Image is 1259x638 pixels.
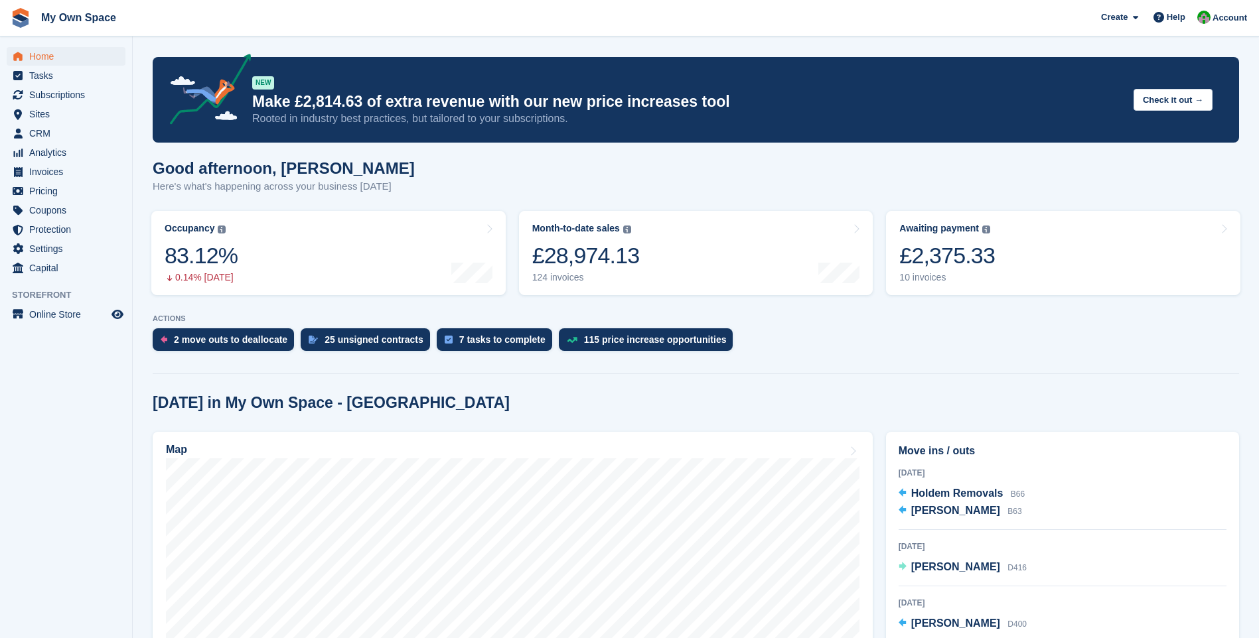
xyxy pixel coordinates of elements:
[584,334,727,345] div: 115 price increase opportunities
[29,162,109,181] span: Invoices
[7,182,125,200] a: menu
[1007,619,1027,629] span: D400
[1213,11,1247,25] span: Account
[309,336,318,344] img: contract_signature_icon-13c848040528278c33f63329250d36e43548de30e8caae1d1a13099fd9432cc5.svg
[29,143,109,162] span: Analytics
[532,272,640,283] div: 124 invoices
[982,225,990,233] img: icon-info-grey-7440780725fd019a000dd9b08b2336e03edf1995a4989e88bcd33f0948082b44.svg
[153,179,415,194] p: Here's what's happening across your business [DATE]
[29,259,109,277] span: Capital
[519,211,873,295] a: Month-to-date sales £28,974.13 124 invoices
[899,467,1226,479] div: [DATE]
[899,443,1226,459] h2: Move ins / outs
[899,485,1025,503] a: Holdem Removals B66
[899,242,995,269] div: £2,375.33
[899,615,1027,633] a: [PERSON_NAME] D400
[911,561,1000,572] span: [PERSON_NAME]
[166,444,187,456] h2: Map
[29,201,109,220] span: Coupons
[29,86,109,104] span: Subscriptions
[165,223,214,234] div: Occupancy
[153,159,415,177] h1: Good afternoon, [PERSON_NAME]
[532,223,620,234] div: Month-to-date sales
[174,334,287,345] div: 2 move outs to deallocate
[567,337,577,343] img: price_increase_opportunities-93ffe204e8149a01c8c9dc8f82e8f89637d9d84a8eef4429ea346261dce0b2c0.svg
[165,272,238,283] div: 0.14% [DATE]
[459,334,546,345] div: 7 tasks to complete
[899,541,1226,552] div: [DATE]
[7,105,125,123] a: menu
[7,47,125,66] a: menu
[36,7,121,29] a: My Own Space
[29,220,109,239] span: Protection
[29,66,109,85] span: Tasks
[29,47,109,66] span: Home
[7,86,125,104] a: menu
[899,597,1226,609] div: [DATE]
[151,211,506,295] a: Occupancy 83.12% 0.14% [DATE]
[218,225,226,233] img: icon-info-grey-7440780725fd019a000dd9b08b2336e03edf1995a4989e88bcd33f0948082b44.svg
[110,306,125,322] a: Preview store
[899,559,1027,576] a: [PERSON_NAME] D416
[1197,11,1211,24] img: Paula Harris
[899,223,979,234] div: Awaiting payment
[1101,11,1128,24] span: Create
[7,124,125,143] a: menu
[1007,507,1021,516] span: B63
[1011,489,1025,499] span: B66
[899,503,1022,520] a: [PERSON_NAME] B63
[911,487,1003,499] span: Holdem Removals
[29,182,109,200] span: Pricing
[911,617,1000,629] span: [PERSON_NAME]
[29,105,109,123] span: Sites
[29,124,109,143] span: CRM
[153,394,510,412] h2: [DATE] in My Own Space - [GEOGRAPHIC_DATA]
[559,328,740,357] a: 115 price increase opportunities
[301,328,437,357] a: 25 unsigned contracts
[445,336,453,344] img: task-75834270c22a3079a89374b754ae025e5fb1db73e45f91037f5363f120a921f8.svg
[7,143,125,162] a: menu
[7,201,125,220] a: menu
[7,162,125,181] a: menu
[1007,563,1027,572] span: D416
[325,334,423,345] div: 25 unsigned contracts
[29,239,109,258] span: Settings
[886,211,1240,295] a: Awaiting payment £2,375.33 10 invoices
[159,54,252,129] img: price-adjustments-announcement-icon-8257ccfd72463d97f412b2fc003d46551f7dbcb40ab6d574587a9cd5c0d94...
[153,314,1239,323] p: ACTIONS
[1167,11,1185,24] span: Help
[7,259,125,277] a: menu
[153,328,301,357] a: 2 move outs to deallocate
[11,8,31,28] img: stora-icon-8386f47178a22dfd0bd8f6a31ec36ba5ce8667c1dd55bd0f319d3a0aa187defe.svg
[252,76,274,90] div: NEW
[29,305,109,324] span: Online Store
[252,92,1123,111] p: Make £2,814.63 of extra revenue with our new price increases tool
[1134,89,1213,111] button: Check it out →
[161,336,167,344] img: move_outs_to_deallocate_icon-f764333ba52eb49d3ac5e1228854f67142a1ed5810a6f6cc68b1a99e826820c5.svg
[7,66,125,85] a: menu
[899,272,995,283] div: 10 invoices
[252,111,1123,126] p: Rooted in industry best practices, but tailored to your subscriptions.
[7,239,125,258] a: menu
[7,305,125,324] a: menu
[911,505,1000,516] span: [PERSON_NAME]
[437,328,559,357] a: 7 tasks to complete
[7,220,125,239] a: menu
[532,242,640,269] div: £28,974.13
[165,242,238,269] div: 83.12%
[623,225,631,233] img: icon-info-grey-7440780725fd019a000dd9b08b2336e03edf1995a4989e88bcd33f0948082b44.svg
[12,288,132,302] span: Storefront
